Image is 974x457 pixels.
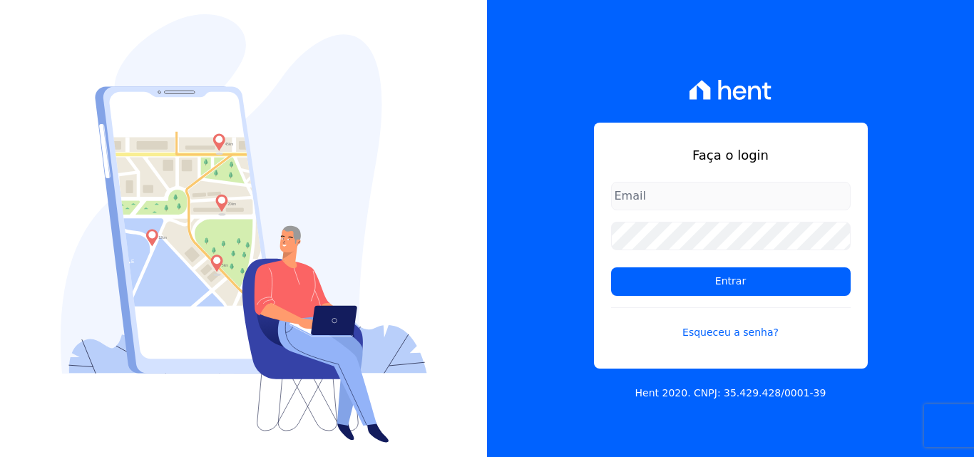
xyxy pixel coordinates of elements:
img: Login [61,14,427,443]
input: Entrar [611,267,851,296]
p: Hent 2020. CNPJ: 35.429.428/0001-39 [635,386,826,401]
input: Email [611,182,851,210]
a: Esqueceu a senha? [611,307,851,340]
h1: Faça o login [611,145,851,165]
